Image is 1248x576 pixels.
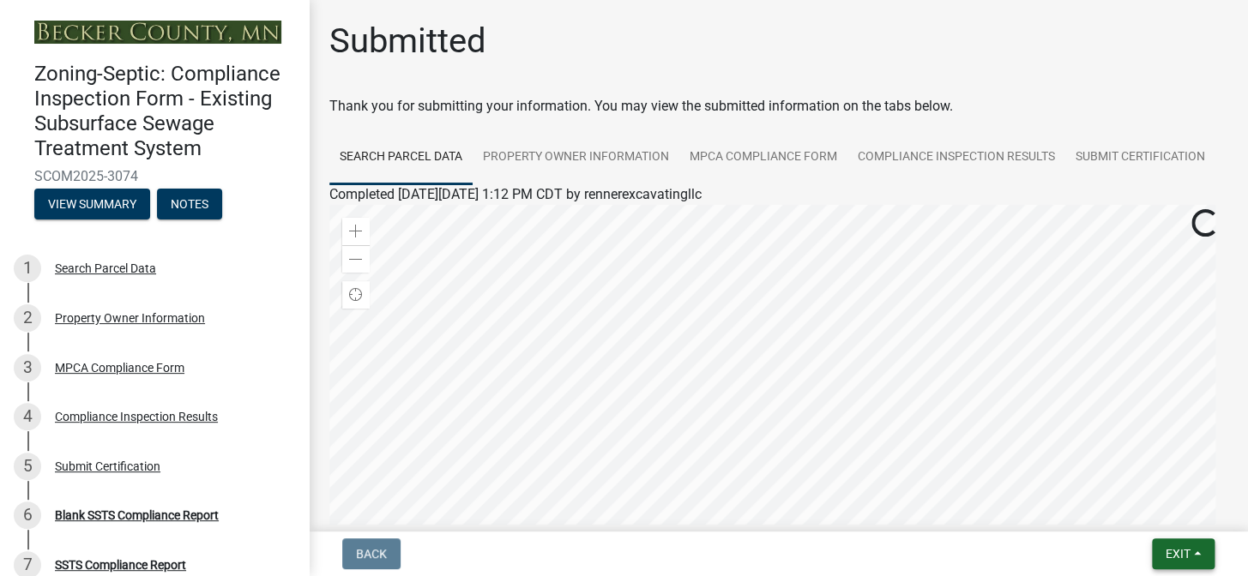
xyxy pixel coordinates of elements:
[55,312,205,324] div: Property Owner Information
[55,411,218,423] div: Compliance Inspection Results
[14,501,41,529] div: 6
[55,362,184,374] div: MPCA Compliance Form
[14,403,41,430] div: 4
[55,460,160,472] div: Submit Certification
[14,304,41,332] div: 2
[356,547,387,561] span: Back
[34,189,150,219] button: View Summary
[34,21,281,44] img: Becker County, Minnesota
[847,130,1065,185] a: Compliance Inspection Results
[1065,130,1215,185] a: Submit Certification
[14,453,41,480] div: 5
[1166,547,1191,561] span: Exit
[329,96,1227,117] div: Thank you for submitting your information. You may view the submitted information on the tabs below.
[329,130,473,185] a: Search Parcel Data
[157,198,222,212] wm-modal-confirm: Notes
[34,168,274,184] span: SCOM2025-3074
[1152,538,1215,569] button: Exit
[55,509,219,521] div: Blank SSTS Compliance Report
[473,130,679,185] a: Property Owner Information
[342,218,370,245] div: Zoom in
[329,186,702,202] span: Completed [DATE][DATE] 1:12 PM CDT by rennerexcavatingllc
[342,245,370,273] div: Zoom out
[679,130,847,185] a: MPCA Compliance Form
[14,255,41,282] div: 1
[55,262,156,274] div: Search Parcel Data
[329,21,486,62] h1: Submitted
[34,62,295,160] h4: Zoning-Septic: Compliance Inspection Form - Existing Subsurface Sewage Treatment System
[14,354,41,381] div: 3
[55,559,186,571] div: SSTS Compliance Report
[342,538,401,569] button: Back
[34,198,150,212] wm-modal-confirm: Summary
[157,189,222,219] button: Notes
[342,281,370,309] div: Find my location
